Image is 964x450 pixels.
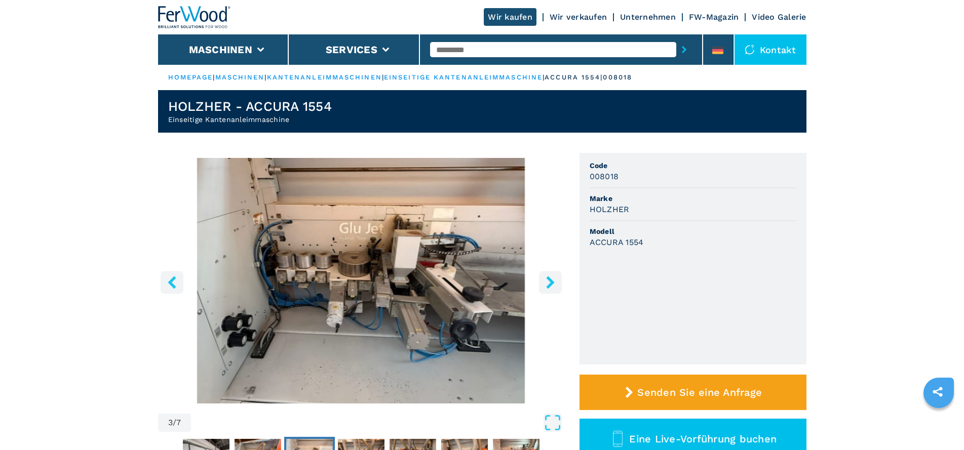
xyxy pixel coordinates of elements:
[484,8,536,26] a: Wir kaufen
[264,73,266,81] span: |
[543,73,545,81] span: |
[590,193,796,203] span: Marke
[620,12,676,22] a: Unternehmen
[580,375,806,410] button: Senden Sie eine Anfrage
[752,12,806,22] a: Video Galerie
[676,38,692,61] button: submit-button
[384,73,543,81] a: einseitige kantenanleimmaschine
[925,379,950,404] a: sharethis
[326,44,377,56] button: Services
[215,73,265,81] a: maschinen
[745,45,755,55] img: Kontakt
[735,34,806,65] div: Kontakt
[176,419,181,427] span: 7
[382,73,384,81] span: |
[629,433,777,445] span: Eine Live-Vorführung buchen
[590,171,619,182] h3: 008018
[189,44,252,56] button: Maschinen
[590,160,796,171] span: Code
[168,73,213,81] a: HOMEPAGE
[158,158,564,403] img: Einseitige Kantenanleimmaschine HOLZHER ACCURA 1554
[158,158,564,403] div: Go to Slide 3
[161,271,183,294] button: left-button
[539,271,562,294] button: right-button
[267,73,382,81] a: kantenanleimmaschinen
[590,236,644,248] h3: ACCURA 1554
[689,12,739,22] a: FW-Magazin
[168,114,332,125] h2: Einseitige Kantenanleimmaschine
[194,414,561,432] button: Open Fullscreen
[158,6,231,28] img: Ferwood
[590,226,796,236] span: Modell
[545,73,603,82] p: accura 1554 |
[637,386,762,398] span: Senden Sie eine Anfrage
[603,73,632,82] p: 008018
[550,12,607,22] a: Wir verkaufen
[213,73,215,81] span: |
[168,98,332,114] h1: HOLZHER - ACCURA 1554
[921,404,956,442] iframe: Chat
[173,419,176,427] span: /
[168,419,173,427] span: 3
[590,203,630,215] h3: HOLZHER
